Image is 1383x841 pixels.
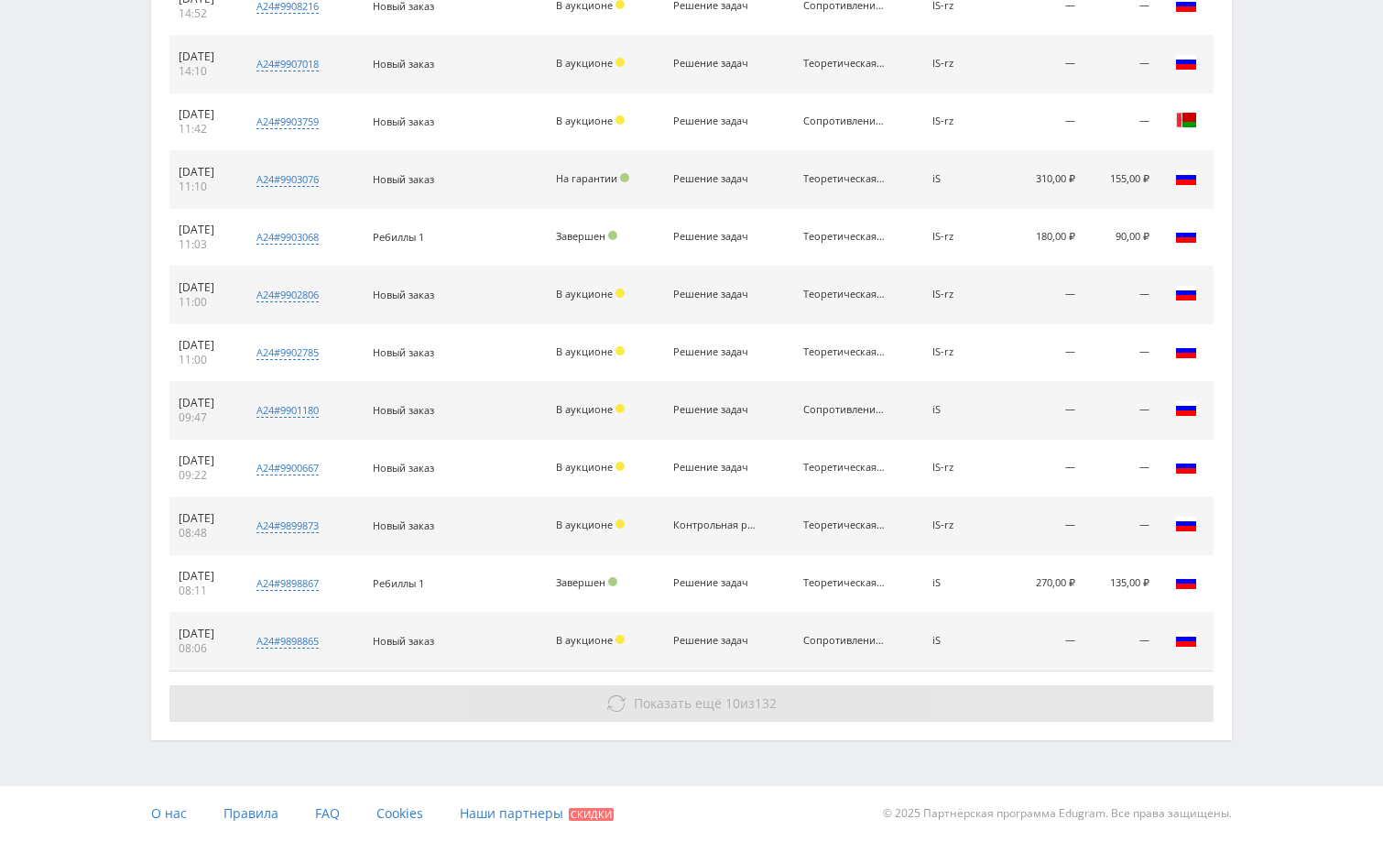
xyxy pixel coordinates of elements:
[673,635,756,647] div: Решение задач
[615,519,625,529] span: Холд
[179,165,230,180] div: [DATE]
[1175,455,1197,477] img: rus.png
[256,634,319,649] div: a24#9898865
[1175,224,1197,246] img: rus.png
[223,804,278,822] span: Правила
[994,555,1084,613] td: 270,00 ₽
[1084,209,1159,267] td: 90,00 ₽
[460,804,563,822] span: Наши партнеры
[376,804,423,822] span: Cookies
[673,462,756,474] div: Решение задач
[1175,167,1197,189] img: rus.png
[256,403,319,418] div: a24#9901180
[803,577,886,589] div: Теоретическая механика
[932,519,985,531] div: IS-rz
[994,497,1084,555] td: —
[569,808,614,821] span: Скидки
[673,58,756,70] div: Решение задач
[803,519,886,531] div: Теоретическая механика
[373,461,434,475] span: Новый заказ
[1084,324,1159,382] td: —
[615,115,625,125] span: Холд
[1175,398,1197,420] img: rus.png
[179,511,230,526] div: [DATE]
[556,229,605,243] span: Завершен
[1175,513,1197,535] img: rus.png
[373,345,434,359] span: Новый заказ
[932,173,985,185] div: iS
[994,36,1084,93] td: —
[932,462,985,474] div: IS-rz
[1084,555,1159,613] td: 135,00 ₽
[620,173,629,182] span: Подтвержден
[994,324,1084,382] td: —
[256,576,319,591] div: a24#9898867
[1084,382,1159,440] td: —
[803,115,886,127] div: Сопротивление материалов
[1175,628,1197,650] img: rus.png
[556,402,613,416] span: В аукционе
[179,295,230,310] div: 11:00
[179,569,230,584] div: [DATE]
[373,115,434,128] span: Новый заказ
[725,694,740,712] span: 10
[932,404,985,416] div: iS
[179,338,230,353] div: [DATE]
[556,114,613,127] span: В аукционе
[179,280,230,295] div: [DATE]
[673,519,756,531] div: Контрольная работа
[1084,440,1159,497] td: —
[1084,267,1159,324] td: —
[1084,497,1159,555] td: —
[179,6,230,21] div: 14:52
[373,634,434,648] span: Новый заказ
[179,64,230,79] div: 14:10
[755,694,777,712] span: 132
[315,804,340,822] span: FAQ
[373,172,434,186] span: Новый заказ
[673,289,756,300] div: Решение задач
[556,56,613,70] span: В аукционе
[673,577,756,589] div: Решение задач
[803,58,886,70] div: Теоретическая механика
[608,577,617,586] span: Подтвержден
[994,93,1084,151] td: —
[803,346,886,358] div: Теоретическая механика
[803,462,886,474] div: Теоретическая механика
[932,577,985,589] div: iS
[256,288,319,302] div: a24#9902806
[1175,340,1197,362] img: rus.png
[179,627,230,641] div: [DATE]
[615,346,625,355] span: Холд
[994,151,1084,209] td: 310,00 ₽
[151,786,187,841] a: О нас
[1175,571,1197,593] img: rus.png
[803,231,886,243] div: Теоретическая механика
[932,289,985,300] div: IS-rz
[1175,51,1197,73] img: rus.png
[932,231,985,243] div: IS-rz
[1084,151,1159,209] td: 155,00 ₽
[673,346,756,358] div: Решение задач
[179,49,230,64] div: [DATE]
[701,786,1232,841] div: © 2025 Партнёрская программа Edugram. Все права защищены.
[615,58,625,67] span: Холд
[994,440,1084,497] td: —
[373,230,424,244] span: Ребиллы 1
[169,685,1214,722] button: Показать ещё 10из132
[994,267,1084,324] td: —
[615,289,625,298] span: Холд
[179,453,230,468] div: [DATE]
[608,231,617,240] span: Подтвержден
[932,346,985,358] div: IS-rz
[179,107,230,122] div: [DATE]
[994,382,1084,440] td: —
[373,57,434,71] span: Новый заказ
[179,223,230,237] div: [DATE]
[994,209,1084,267] td: 180,00 ₽
[256,57,319,71] div: a24#9907018
[373,288,434,301] span: Новый заказ
[556,287,613,300] span: В аукционе
[673,231,756,243] div: Решение задач
[179,237,230,252] div: 11:03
